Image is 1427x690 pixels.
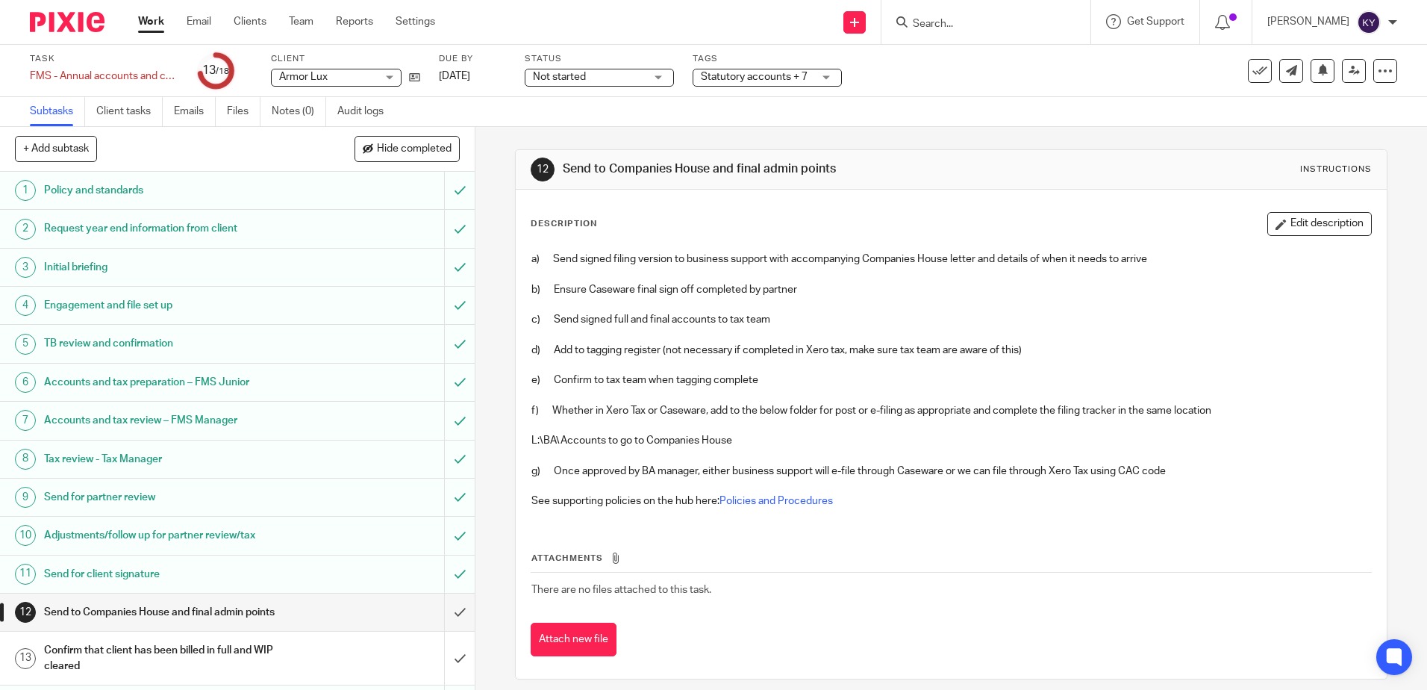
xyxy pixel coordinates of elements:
[30,53,179,65] label: Task
[15,334,36,355] div: 5
[15,410,36,431] div: 7
[15,602,36,623] div: 12
[525,53,674,65] label: Status
[355,136,460,161] button: Hide completed
[227,97,260,126] a: Files
[44,639,301,677] h1: Confirm that client has been billed in full and WIP cleared
[911,18,1046,31] input: Search
[531,433,1370,448] p: L:\BA\Accounts to go to Companies House
[337,97,395,126] a: Audit logs
[15,372,36,393] div: 6
[15,525,36,546] div: 10
[531,403,1370,418] p: f) Whether in Xero Tax or Caseware, add to the below folder for post or e-filing as appropriate a...
[44,409,301,432] h1: Accounts and tax review – FMS Manager
[44,448,301,470] h1: Tax review - Tax Manager
[531,373,1370,388] p: e) Confirm to tax team when tagging complete
[174,97,216,126] a: Emails
[531,585,711,595] span: There are no files attached to this task.
[44,217,301,240] h1: Request year end information from client
[44,256,301,279] h1: Initial briefing
[377,143,452,155] span: Hide completed
[271,53,420,65] label: Client
[15,648,36,669] div: 13
[336,14,373,29] a: Reports
[531,158,555,181] div: 12
[44,486,301,509] h1: Send for partner review
[202,62,229,79] div: 13
[44,563,301,585] h1: Send for client signature
[15,180,36,201] div: 1
[15,449,36,470] div: 8
[531,343,1370,358] p: d) Add to tagging register (not necessary if completed in Xero tax, make sure tax team are aware ...
[289,14,313,29] a: Team
[1127,16,1184,27] span: Get Support
[44,294,301,317] h1: Engagement and file set up
[1357,10,1381,34] img: svg%3E
[396,14,435,29] a: Settings
[30,69,179,84] div: FMS - Annual accounts and corporation tax - [DATE]
[719,496,833,506] a: Policies and Procedures
[15,257,36,278] div: 3
[30,69,179,84] div: FMS - Annual accounts and corporation tax - December 2024
[531,252,1370,267] p: a) Send signed filing version to business support with accompanying Companies House letter and de...
[439,71,470,81] span: [DATE]
[15,564,36,585] div: 11
[234,14,266,29] a: Clients
[44,179,301,202] h1: Policy and standards
[15,295,36,316] div: 4
[531,494,1370,509] p: See supporting policies on the hub here:
[563,161,983,177] h1: Send to Companies House and final admin points
[30,12,104,32] img: Pixie
[15,487,36,508] div: 9
[533,72,586,82] span: Not started
[187,14,211,29] a: Email
[693,53,842,65] label: Tags
[1267,212,1372,236] button: Edit description
[531,218,597,230] p: Description
[96,97,163,126] a: Client tasks
[272,97,326,126] a: Notes (0)
[1267,14,1349,29] p: [PERSON_NAME]
[15,136,97,161] button: + Add subtask
[138,14,164,29] a: Work
[279,72,328,82] span: Armor Lux
[531,312,1370,327] p: c) Send signed full and final accounts to tax team
[30,97,85,126] a: Subtasks
[1300,164,1372,175] div: Instructions
[531,282,1370,297] p: b) Ensure Caseware final sign off completed by partner
[44,371,301,394] h1: Accounts and tax preparation – FMS Junior
[44,332,301,355] h1: TB review and confirmation
[15,219,36,240] div: 2
[701,72,808,82] span: Statutory accounts + 7
[439,53,506,65] label: Due by
[216,67,229,75] small: /18
[44,601,301,624] h1: Send to Companies House and final admin points
[531,464,1370,479] p: g) Once approved by BA manager, either business support will e-file through Caseware or we can fi...
[44,524,301,547] h1: Adjustments/follow up for partner review/tax
[531,623,616,656] button: Attach new file
[531,554,603,562] span: Attachments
